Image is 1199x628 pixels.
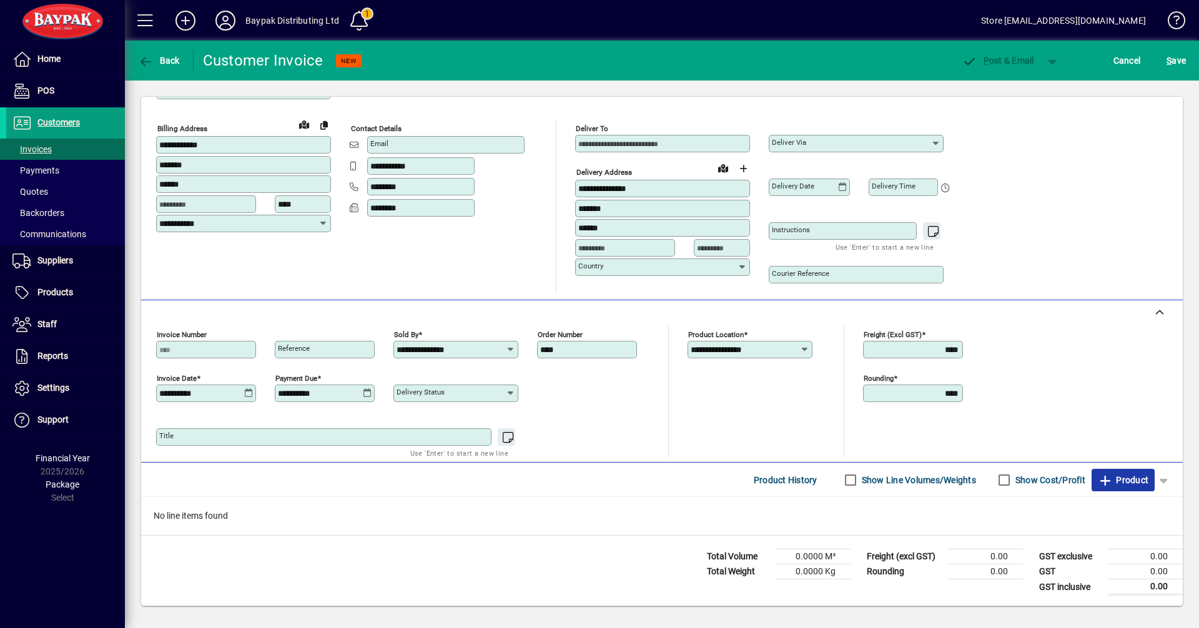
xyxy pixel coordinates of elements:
td: 0.00 [948,564,1023,579]
button: Choose address [733,159,753,179]
span: Support [37,415,69,424]
mat-label: Deliver via [772,138,806,147]
a: Reports [6,341,125,372]
span: Package [46,479,79,489]
span: P [984,56,989,66]
a: Quotes [6,181,125,202]
span: Customers [37,117,80,127]
mat-label: Reference [278,344,310,353]
button: Product [1092,469,1155,491]
td: GST exclusive [1033,549,1108,564]
span: ost & Email [962,56,1034,66]
button: Product History [749,469,822,491]
label: Show Cost/Profit [1013,474,1085,486]
span: Invoices [12,144,52,154]
mat-label: Deliver To [576,124,608,133]
a: Staff [6,309,125,340]
td: 0.0000 Kg [776,564,851,579]
mat-label: Country [578,262,603,270]
mat-label: Title [159,431,174,440]
td: 0.00 [1108,549,1183,564]
mat-label: Payment due [275,374,317,383]
td: 0.00 [948,549,1023,564]
button: Add [165,9,205,32]
td: Freight (excl GST) [861,549,948,564]
a: Support [6,405,125,436]
mat-label: Delivery date [772,182,814,190]
span: Home [37,54,61,64]
mat-label: Email [370,139,388,148]
td: Total Weight [701,564,776,579]
div: Customer Invoice [203,51,323,71]
span: Settings [37,383,69,393]
mat-label: Sold by [394,330,418,339]
mat-label: Delivery time [872,182,915,190]
mat-label: Rounding [864,374,894,383]
button: Post & Email [955,49,1040,72]
a: Suppliers [6,245,125,277]
mat-label: Delivery status [397,388,445,396]
span: NEW [341,57,357,65]
td: 0.0000 M³ [776,549,851,564]
mat-hint: Use 'Enter' to start a new line [836,240,934,254]
button: Copy to Delivery address [314,115,334,135]
span: Staff [37,319,57,329]
td: Rounding [861,564,948,579]
mat-label: Courier Reference [772,269,829,278]
span: ave [1167,51,1186,71]
button: Cancel [1110,49,1144,72]
button: Save [1163,49,1189,72]
a: Payments [6,160,125,181]
div: No line items found [141,497,1183,535]
span: Financial Year [36,453,90,463]
mat-label: Freight (excl GST) [864,330,922,339]
button: Back [135,49,183,72]
a: Home [6,44,125,75]
a: Products [6,277,125,308]
mat-label: Instructions [772,225,810,234]
button: Profile [205,9,245,32]
span: Product History [754,470,817,490]
a: Knowledge Base [1158,2,1183,43]
span: Communications [12,229,86,239]
a: View on map [294,114,314,134]
td: Total Volume [701,549,776,564]
mat-label: Invoice date [157,374,197,383]
a: Settings [6,373,125,404]
label: Show Line Volumes/Weights [859,474,976,486]
span: Quotes [12,187,48,197]
span: Cancel [1113,51,1141,71]
span: Suppliers [37,255,73,265]
a: Invoices [6,139,125,160]
span: Products [37,287,73,297]
span: Backorders [12,208,64,218]
mat-label: Invoice number [157,330,207,339]
a: View on map [713,158,733,178]
td: 0.00 [1108,579,1183,595]
span: Payments [12,165,59,175]
mat-hint: Use 'Enter' to start a new line [410,446,508,460]
td: GST [1033,564,1108,579]
a: Communications [6,223,125,245]
mat-label: Product location [688,330,744,339]
span: Reports [37,351,68,361]
mat-label: Order number [538,330,583,339]
a: POS [6,76,125,107]
div: Store [EMAIL_ADDRESS][DOMAIN_NAME] [981,11,1146,31]
div: Baypak Distributing Ltd [245,11,339,31]
a: Backorders [6,202,125,223]
span: S [1167,56,1172,66]
td: GST inclusive [1033,579,1108,595]
span: Back [138,56,180,66]
span: POS [37,86,54,96]
app-page-header-button: Back [125,49,194,72]
td: 0.00 [1108,564,1183,579]
span: Product [1098,470,1148,490]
